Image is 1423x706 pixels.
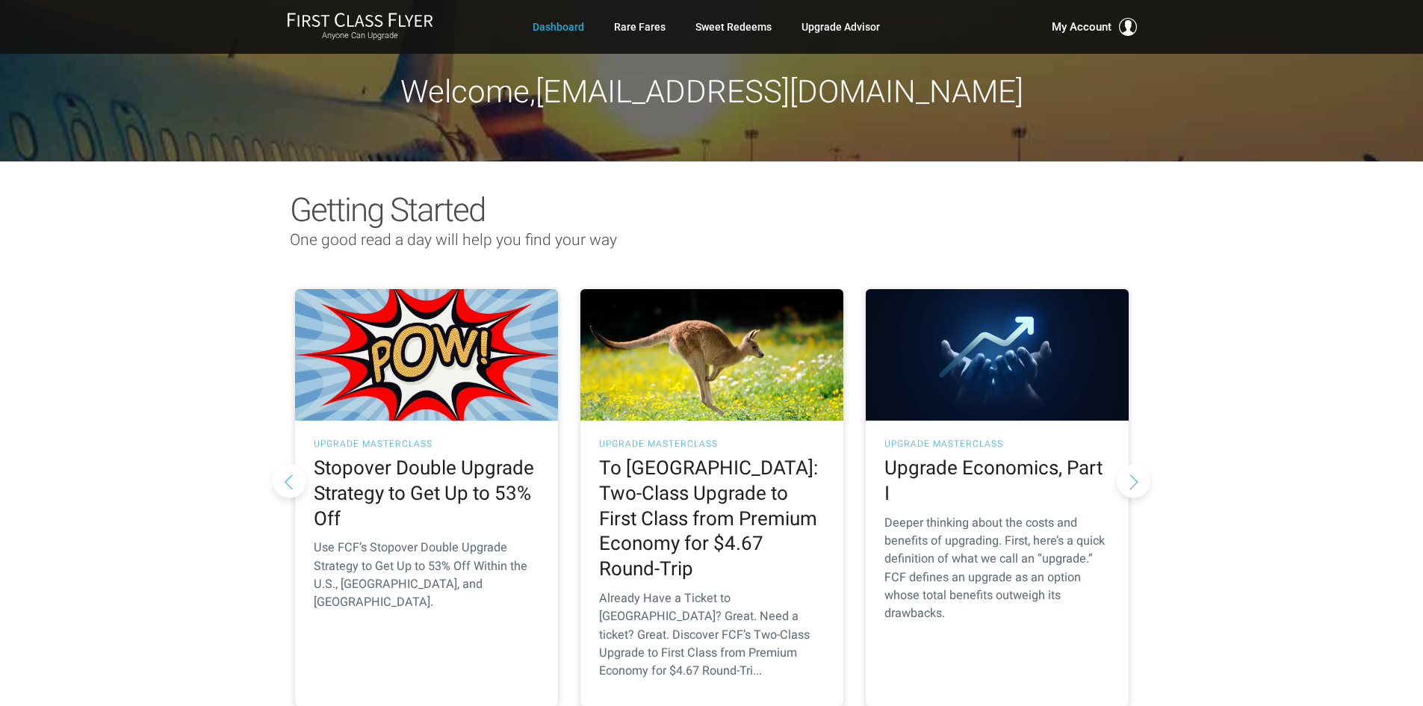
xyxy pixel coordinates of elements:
[287,31,433,41] small: Anyone Can Upgrade
[273,464,306,498] button: Previous slide
[599,589,825,680] p: Already Have a Ticket to [GEOGRAPHIC_DATA]? Great. Need a ticket? Great. Discover FCF’s Two-Class...
[599,439,825,448] h3: UPGRADE MASTERCLASS
[287,12,433,42] a: First Class FlyerAnyone Can Upgrade
[884,514,1110,623] p: Deeper thinking about the costs and benefits of upgrading. First, here’s a quick definition of wh...
[314,539,539,611] p: Use FCF’s Stopover Double Upgrade Strategy to Get Up to 53% Off Within the U.S., [GEOGRAPHIC_DATA...
[599,456,825,582] h2: To [GEOGRAPHIC_DATA]: Two-Class Upgrade to First Class from Premium Economy for $4.67 Round-Trip
[1117,464,1150,498] button: Next slide
[866,289,1129,706] a: UPGRADE MASTERCLASS Upgrade Economics, Part I Deeper thinking about the costs and benefits of upg...
[884,439,1110,448] h3: UPGRADE MASTERCLASS
[400,73,1023,110] span: Welcome, [EMAIL_ADDRESS][DOMAIN_NAME]
[290,231,617,249] span: One good read a day will help you find your way
[884,456,1110,507] h2: Upgrade Economics, Part I
[580,289,843,706] a: UPGRADE MASTERCLASS To [GEOGRAPHIC_DATA]: Two-Class Upgrade to First Class from Premium Economy f...
[314,456,539,531] h2: Stopover Double Upgrade Strategy to Get Up to 53% Off
[290,191,485,229] span: Getting Started
[695,13,772,40] a: Sweet Redeems
[295,289,558,706] a: UPGRADE MASTERCLASS Stopover Double Upgrade Strategy to Get Up to 53% Off Use FCF’s Stopover Doub...
[314,439,539,448] h3: UPGRADE MASTERCLASS
[533,13,584,40] a: Dashboard
[287,12,433,28] img: First Class Flyer
[1052,18,1112,36] span: My Account
[1052,18,1137,36] button: My Account
[614,13,666,40] a: Rare Fares
[802,13,880,40] a: Upgrade Advisor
